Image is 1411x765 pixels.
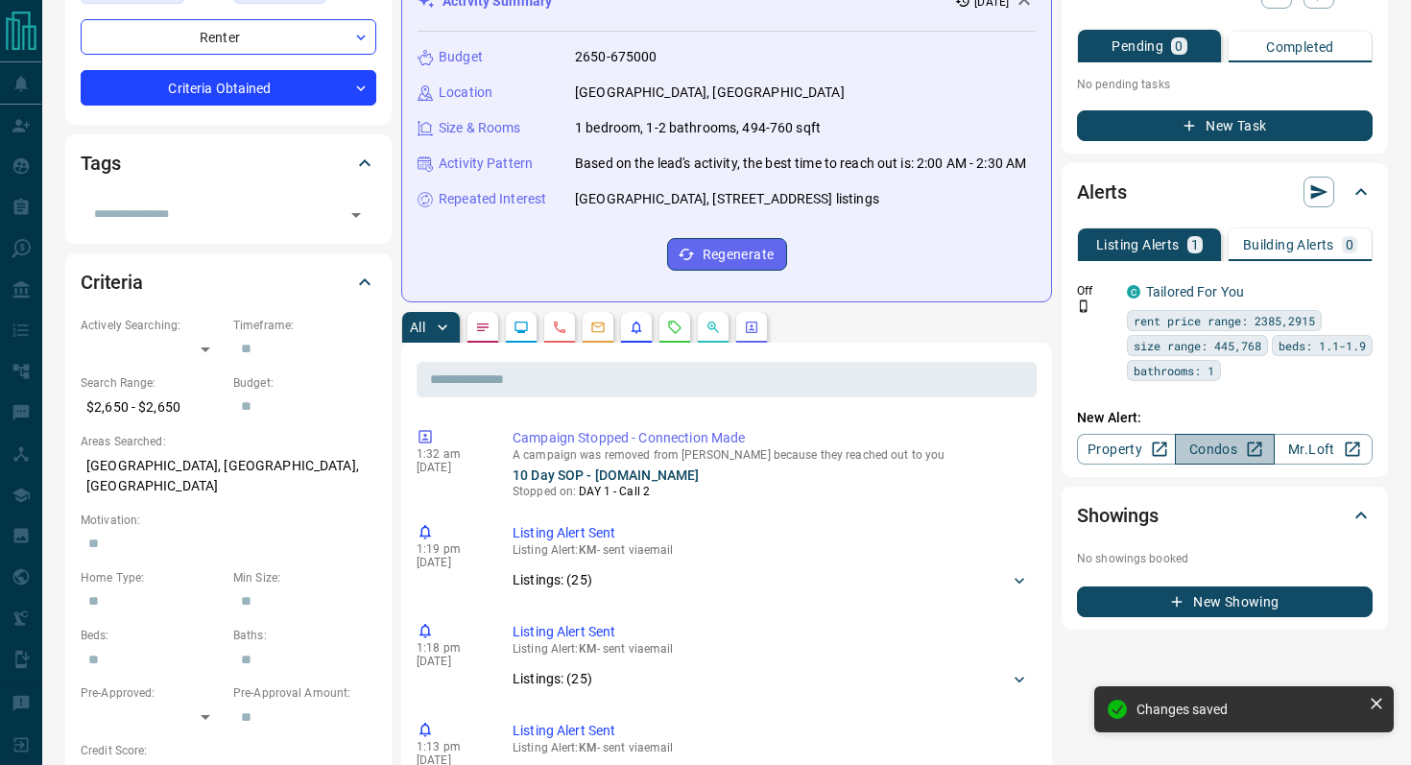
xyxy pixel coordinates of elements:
div: Listings: (25) [513,661,1029,697]
span: DAY 1 - Call 2 [579,485,650,498]
h2: Showings [1077,500,1159,531]
p: [DATE] [417,556,484,569]
p: 1:32 am [417,447,484,461]
p: Based on the lead's activity, the best time to reach out is: 2:00 AM - 2:30 AM [575,154,1026,174]
p: 1:13 pm [417,740,484,753]
p: 1:19 pm [417,542,484,556]
p: Actively Searching: [81,317,224,334]
h2: Tags [81,148,120,179]
span: KM [579,642,597,656]
p: Home Type: [81,569,224,586]
p: Search Range: [81,374,224,392]
div: Listings: (25) [513,562,1029,598]
a: Mr.Loft [1274,434,1373,465]
svg: Push Notification Only [1077,299,1090,313]
p: No showings booked [1077,550,1373,567]
svg: Opportunities [705,320,721,335]
p: Completed [1266,40,1334,54]
p: Building Alerts [1243,238,1334,251]
p: 0 [1175,39,1183,53]
p: Budget [439,47,483,67]
svg: Listing Alerts [629,320,644,335]
p: 1 bedroom, 1-2 bathrooms, 494-760 sqft [575,118,821,138]
p: 1:18 pm [417,641,484,655]
p: 2650-675000 [575,47,657,67]
div: Changes saved [1136,702,1361,717]
p: Timeframe: [233,317,376,334]
button: New Task [1077,110,1373,141]
svg: Calls [552,320,567,335]
div: Renter [81,19,376,55]
span: KM [579,741,597,754]
button: Open [343,202,370,228]
div: Alerts [1077,169,1373,215]
svg: Notes [475,320,490,335]
div: Tags [81,140,376,186]
h2: Criteria [81,267,143,298]
span: KM [579,543,597,557]
p: No pending tasks [1077,70,1373,99]
p: New Alert: [1077,408,1373,428]
p: Listing Alert : - sent via email [513,741,1029,754]
p: Credit Score: [81,742,376,759]
h2: Alerts [1077,177,1127,207]
svg: Agent Actions [744,320,759,335]
div: Criteria Obtained [81,70,376,106]
button: Regenerate [667,238,787,271]
p: Location [439,83,492,103]
p: 0 [1346,238,1353,251]
p: Listing Alert : - sent via email [513,642,1029,656]
p: [GEOGRAPHIC_DATA], [GEOGRAPHIC_DATA], [GEOGRAPHIC_DATA] [81,450,376,502]
div: Showings [1077,492,1373,538]
svg: Lead Browsing Activity [514,320,529,335]
span: beds: 1.1-1.9 [1279,336,1366,355]
p: Listing Alert : - sent via email [513,543,1029,557]
p: A campaign was removed from [PERSON_NAME] because they reached out to you [513,448,1029,462]
p: Budget: [233,374,376,392]
p: Listing Alert Sent [513,721,1029,741]
div: condos.ca [1127,285,1140,299]
p: Listing Alert Sent [513,523,1029,543]
p: Listings: ( 25 ) [513,570,592,590]
p: $2,650 - $2,650 [81,392,224,423]
p: Pre-Approved: [81,684,224,702]
p: [DATE] [417,461,484,474]
p: Beds: [81,627,224,644]
svg: Requests [667,320,682,335]
p: [GEOGRAPHIC_DATA], [STREET_ADDRESS] listings [575,189,879,209]
span: bathrooms: 1 [1134,361,1214,380]
div: Criteria [81,259,376,305]
a: Condos [1175,434,1274,465]
p: Listings: ( 25 ) [513,669,592,689]
p: Min Size: [233,569,376,586]
p: Pending [1112,39,1163,53]
p: [DATE] [417,655,484,668]
p: Off [1077,282,1115,299]
p: Repeated Interest [439,189,546,209]
p: All [410,321,425,334]
p: Baths: [233,627,376,644]
p: Stopped on: [513,483,1029,500]
a: 10 Day SOP - [DOMAIN_NAME] [513,467,699,483]
p: 1 [1191,238,1199,251]
p: Activity Pattern [439,154,533,174]
button: New Showing [1077,586,1373,617]
p: Pre-Approval Amount: [233,684,376,702]
p: Campaign Stopped - Connection Made [513,428,1029,448]
p: Listing Alerts [1096,238,1180,251]
p: Motivation: [81,512,376,529]
svg: Emails [590,320,606,335]
span: size range: 445,768 [1134,336,1261,355]
p: Size & Rooms [439,118,521,138]
p: Areas Searched: [81,433,376,450]
a: Tailored For You [1146,284,1244,299]
a: Property [1077,434,1176,465]
span: rent price range: 2385,2915 [1134,311,1315,330]
p: Listing Alert Sent [513,622,1029,642]
p: [GEOGRAPHIC_DATA], [GEOGRAPHIC_DATA] [575,83,845,103]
